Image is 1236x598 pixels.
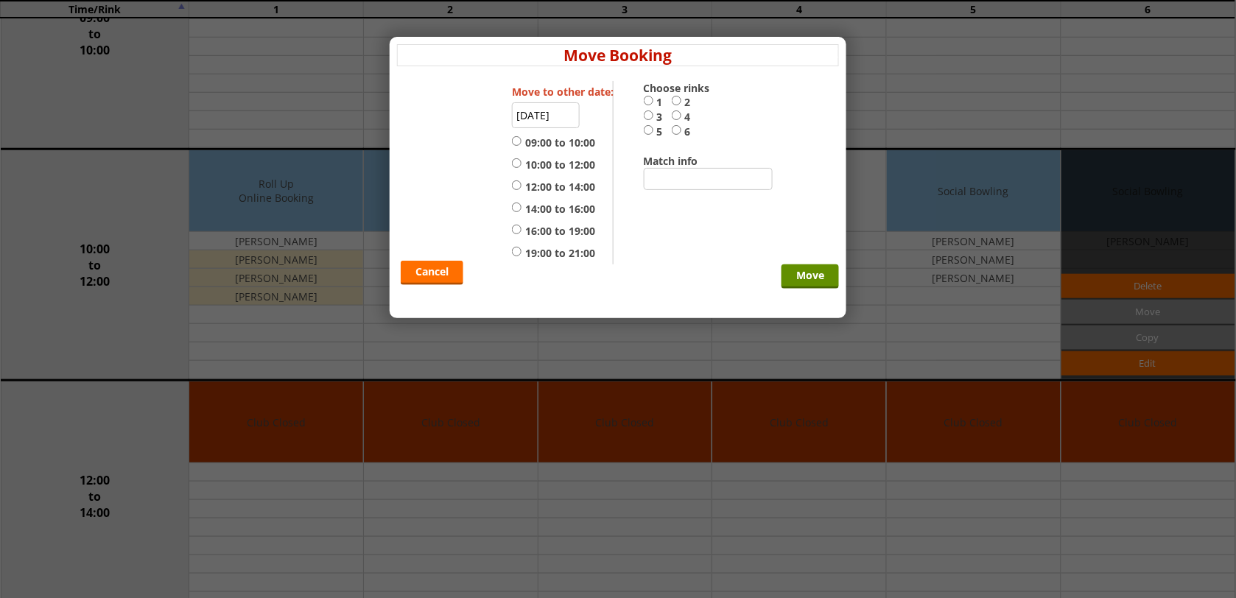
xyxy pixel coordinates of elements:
[512,136,595,150] label: 09:00 to 10:00
[644,110,672,124] label: 3
[512,246,595,261] label: 19:00 to 21:00
[644,95,653,106] input: 1
[644,154,724,168] label: Match info
[512,246,522,257] input: 19:00 to 21:00
[512,85,614,99] label: Move to other date:
[512,102,580,128] input: Select date...
[644,124,672,139] label: 5
[512,224,595,239] label: 16:00 to 19:00
[782,264,839,289] input: Move
[401,261,463,285] a: Cancel
[644,110,653,121] input: 3
[512,224,522,235] input: 16:00 to 19:00
[512,136,522,147] input: 09:00 to 10:00
[672,110,700,124] label: 4
[672,124,700,139] label: 6
[672,124,681,136] input: 6
[672,110,681,121] input: 4
[512,180,595,194] label: 12:00 to 14:00
[830,41,839,62] a: x
[397,44,839,66] h4: Move Booking
[512,180,522,191] input: 12:00 to 14:00
[644,81,724,95] label: Choose rinks
[672,95,681,106] input: 2
[512,202,595,217] label: 14:00 to 16:00
[512,202,522,213] input: 14:00 to 16:00
[644,95,672,110] label: 1
[672,95,700,110] label: 2
[512,158,522,169] input: 10:00 to 12:00
[512,158,595,172] label: 10:00 to 12:00
[644,124,653,136] input: 5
